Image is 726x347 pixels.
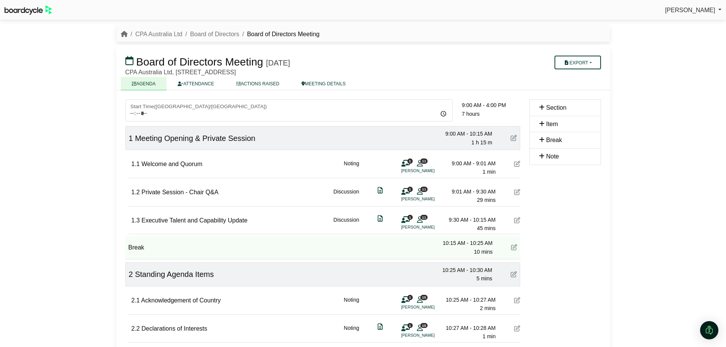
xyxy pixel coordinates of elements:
span: Section [546,104,566,111]
span: 1.1 [131,161,140,167]
span: 2 [129,270,133,278]
span: 1 min [482,333,495,339]
div: 9:00 AM - 10:15 AM [439,130,492,138]
span: 1 [407,187,413,192]
span: 7 hours [462,111,480,117]
span: 1 [407,323,413,328]
span: 1 min [482,169,495,175]
div: 10:25 AM - 10:30 AM [439,266,492,274]
a: ATTENDANCE [167,77,225,90]
div: 9:00 AM - 9:01 AM [442,159,496,168]
li: Board of Directors Meeting [239,29,320,39]
span: Meeting Opening & Private Session [135,134,255,142]
li: [PERSON_NAME] [401,332,458,339]
div: Discussion [333,187,359,205]
span: 1 h 15 m [471,139,492,146]
span: CPA Australia Ltd, [STREET_ADDRESS] [125,69,236,75]
span: 15 [420,323,428,328]
div: [DATE] [266,58,290,67]
span: 29 mins [477,197,495,203]
div: Open Intercom Messenger [700,321,718,339]
span: Board of Directors Meeting [136,56,263,68]
span: Welcome and Quorum [141,161,202,167]
span: Note [546,153,559,160]
a: Board of Directors [190,31,239,37]
span: Break [128,244,144,251]
span: 5 mins [476,275,492,281]
a: AGENDA [121,77,167,90]
span: 1.2 [131,189,140,195]
li: [PERSON_NAME] [401,304,458,310]
div: Discussion [333,216,359,233]
li: [PERSON_NAME] [401,168,458,174]
span: 10 mins [474,249,492,255]
div: 10:15 AM - 10:25 AM [439,239,493,247]
li: [PERSON_NAME] [401,196,458,202]
span: 1.3 [131,217,140,224]
span: 15 [420,295,428,300]
span: 11 [420,187,428,192]
span: Private Session - Chair Q&A [141,189,218,195]
span: Item [546,121,558,127]
nav: breadcrumb [121,29,320,39]
span: 1 [407,295,413,300]
span: Executive Talent and Capability Update [141,217,247,224]
span: 2 mins [480,305,495,311]
span: 1 [407,215,413,220]
div: Noting [344,324,359,341]
span: 11 [420,215,428,220]
span: Standing Agenda Items [135,270,214,278]
div: 9:01 AM - 9:30 AM [442,187,496,196]
div: 10:27 AM - 10:28 AM [442,324,496,332]
div: 9:30 AM - 10:15 AM [442,216,496,224]
li: [PERSON_NAME] [401,224,458,230]
span: 1 [129,134,133,142]
img: BoardcycleBlackGreen-aaafeed430059cb809a45853b8cf6d952af9d84e6e89e1f1685b34bfd5cb7d64.svg [5,5,52,15]
span: [PERSON_NAME] [665,7,715,13]
span: 1 [407,158,413,163]
a: [PERSON_NAME] [665,5,721,15]
span: Break [546,137,562,143]
div: 9:00 AM - 4:00 PM [462,101,520,109]
span: Acknowledgement of Country [141,297,221,304]
div: 10:25 AM - 10:27 AM [442,296,496,304]
span: 45 mins [477,225,495,231]
button: Export [555,56,601,69]
span: 2.1 [131,297,140,304]
a: CPA Australia Ltd [135,31,182,37]
a: ACTIONS RAISED [225,77,290,90]
span: Declarations of Interests [141,325,207,332]
span: 2.2 [131,325,140,332]
span: 11 [420,158,428,163]
a: MEETING DETAILS [290,77,357,90]
div: Noting [344,159,359,176]
div: Noting [344,296,359,313]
